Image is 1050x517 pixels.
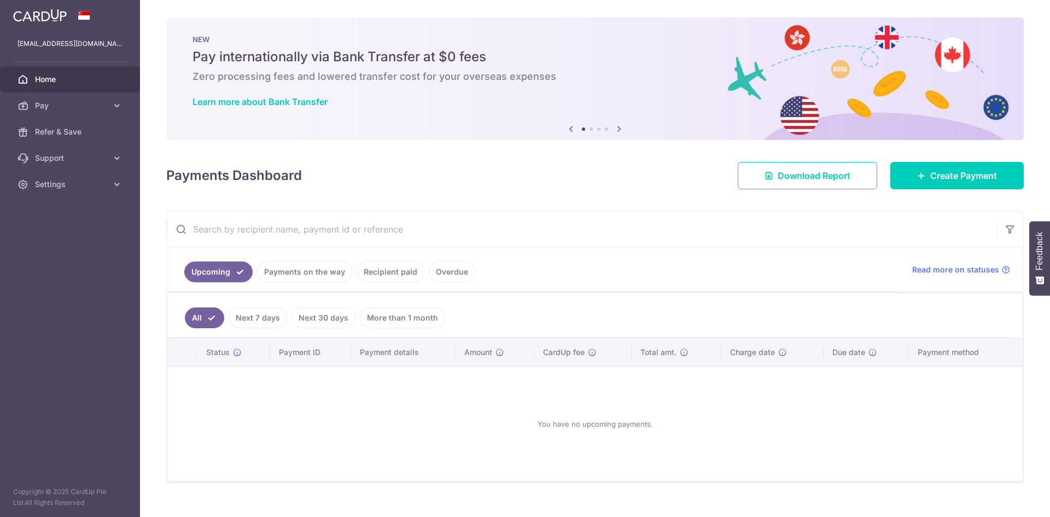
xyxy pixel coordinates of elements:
span: Create Payment [930,169,997,182]
a: Recipient paid [357,262,424,282]
a: Read more on statuses [912,264,1010,275]
span: Download Report [778,169,850,182]
span: Amount [464,347,492,358]
a: Upcoming [184,262,253,282]
span: Status [206,347,230,358]
input: Search by recipient name, payment id or reference [167,212,997,247]
p: NEW [192,35,997,44]
th: Payment method [909,338,1023,367]
a: Next 30 days [291,307,355,328]
a: Learn more about Bank Transfer [192,96,328,107]
a: Overdue [429,262,475,282]
span: Pay [35,100,107,111]
a: Create Payment [890,162,1024,189]
span: CardUp fee [543,347,585,358]
img: CardUp [13,9,67,22]
span: Feedback [1035,232,1045,270]
th: Payment ID [270,338,351,367]
a: Download Report [738,162,877,189]
p: [EMAIL_ADDRESS][DOMAIN_NAME] [17,38,122,49]
img: Bank transfer banner [166,18,1024,140]
a: All [185,307,224,328]
h4: Payments Dashboard [166,166,302,185]
a: Next 7 days [229,307,287,328]
a: More than 1 month [360,307,445,328]
h5: Pay internationally via Bank Transfer at $0 fees [192,48,997,66]
span: Home [35,74,107,85]
span: Total amt. [640,347,676,358]
span: Read more on statuses [912,264,999,275]
button: Feedback - Show survey [1029,221,1050,295]
span: Settings [35,179,107,190]
span: Refer & Save [35,126,107,137]
div: You have no upcoming payments. [180,376,1010,472]
th: Payment details [351,338,456,367]
span: Due date [832,347,865,358]
a: Payments on the way [257,262,352,282]
h6: Zero processing fees and lowered transfer cost for your overseas expenses [192,70,997,83]
span: Support [35,153,107,164]
span: Charge date [730,347,775,358]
